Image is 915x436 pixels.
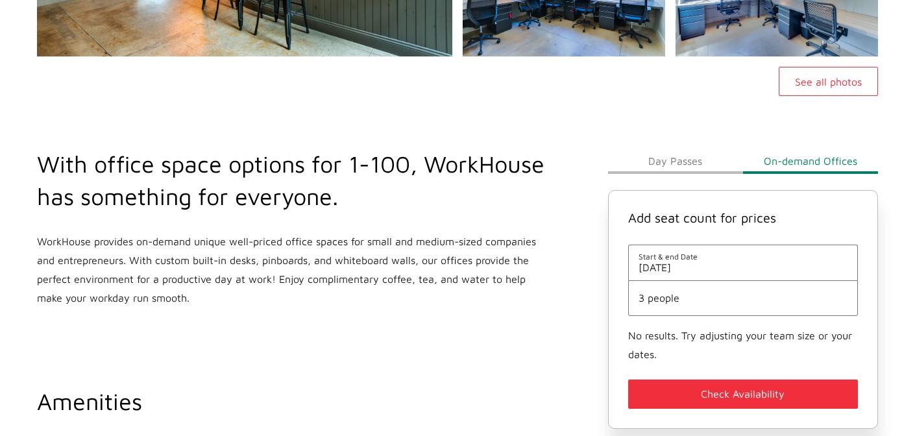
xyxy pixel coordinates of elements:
[37,232,545,308] p: WorkHouse provides on-demand unique well-priced office spaces for small and medium-sized companie...
[628,380,858,409] button: Check Availability
[608,148,743,174] button: Day Passes
[628,210,858,225] h4: Add seat count for prices
[639,252,848,273] button: Start & end Date[DATE]
[639,292,848,304] button: 3 people
[779,67,878,96] button: See all photos
[628,330,852,360] small: No results. Try adjusting your team size or your dates.
[743,148,878,174] button: On-demand Offices
[639,261,848,273] span: [DATE]
[37,385,592,418] h2: Amenities
[639,252,848,261] span: Start & end Date
[37,148,545,213] h2: With office space options for 1-100, WorkHouse has something for everyone.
